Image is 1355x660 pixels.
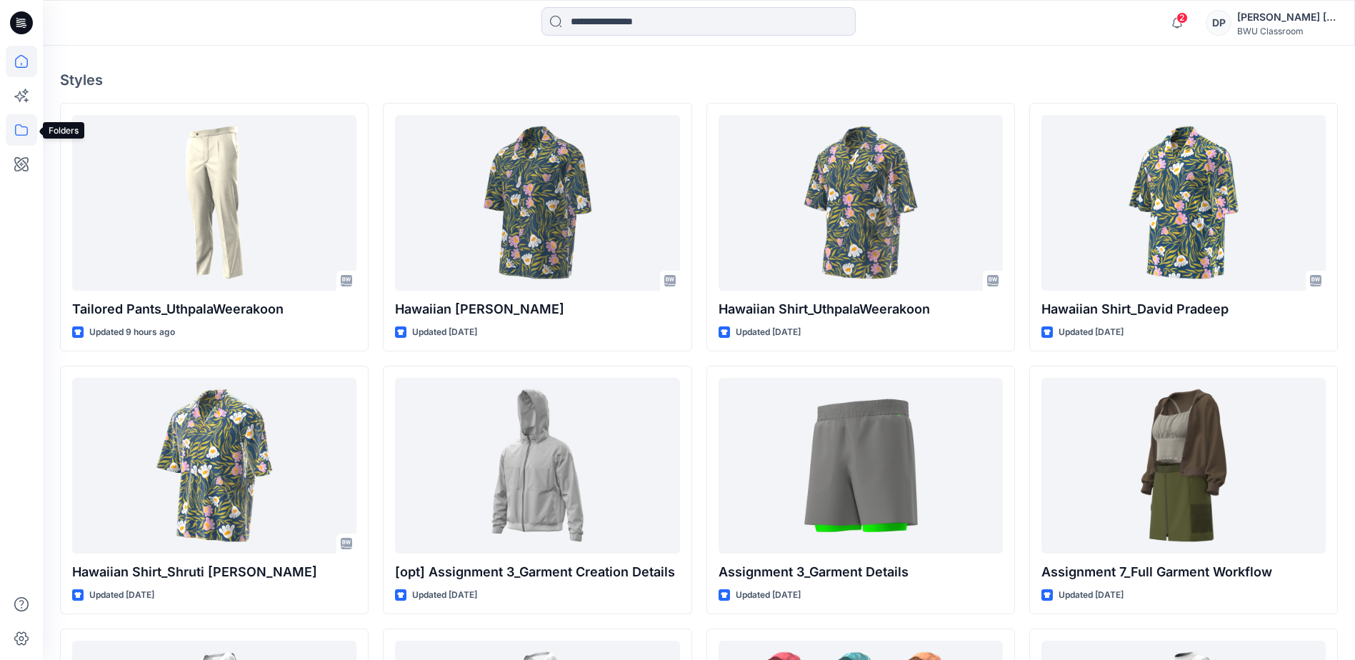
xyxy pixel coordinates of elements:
p: [opt] Assignment 3_Garment Creation Details [395,562,679,582]
p: Assignment 7_Full Garment Workflow [1041,562,1326,582]
p: Updated [DATE] [736,325,801,340]
p: Hawaiian Shirt_UthpalaWeerakoon [719,299,1003,319]
div: [PERSON_NAME] [PERSON_NAME] [1237,9,1337,26]
span: 2 [1176,12,1188,24]
a: Hawaiian Shirt_UthpalaWeerakoon [719,115,1003,290]
a: Tailored Pants_UthpalaWeerakoon [72,115,356,290]
a: [opt] Assignment 3_Garment Creation Details [395,378,679,553]
a: Assignment 7_Full Garment Workflow [1041,378,1326,553]
div: BWU Classroom [1237,26,1337,36]
p: Updated [DATE] [89,588,154,603]
p: Updated [DATE] [412,588,477,603]
a: Assignment 3_Garment Details [719,378,1003,553]
h4: Styles [60,71,1338,89]
p: Hawaiian [PERSON_NAME] [395,299,679,319]
p: Hawaiian Shirt_Shruti [PERSON_NAME] [72,562,356,582]
p: Updated 9 hours ago [89,325,175,340]
p: Updated [DATE] [736,588,801,603]
p: Updated [DATE] [1059,588,1124,603]
p: Updated [DATE] [412,325,477,340]
div: DP [1206,10,1231,36]
a: Hawaiian Shirt_David Pradeep [1041,115,1326,290]
a: Hawaiian Shirt_Lisha Sanders [395,115,679,290]
p: Assignment 3_Garment Details [719,562,1003,582]
p: Updated [DATE] [1059,325,1124,340]
p: Tailored Pants_UthpalaWeerakoon [72,299,356,319]
a: Hawaiian Shirt_Shruti Rathor [72,378,356,553]
p: Hawaiian Shirt_David Pradeep [1041,299,1326,319]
